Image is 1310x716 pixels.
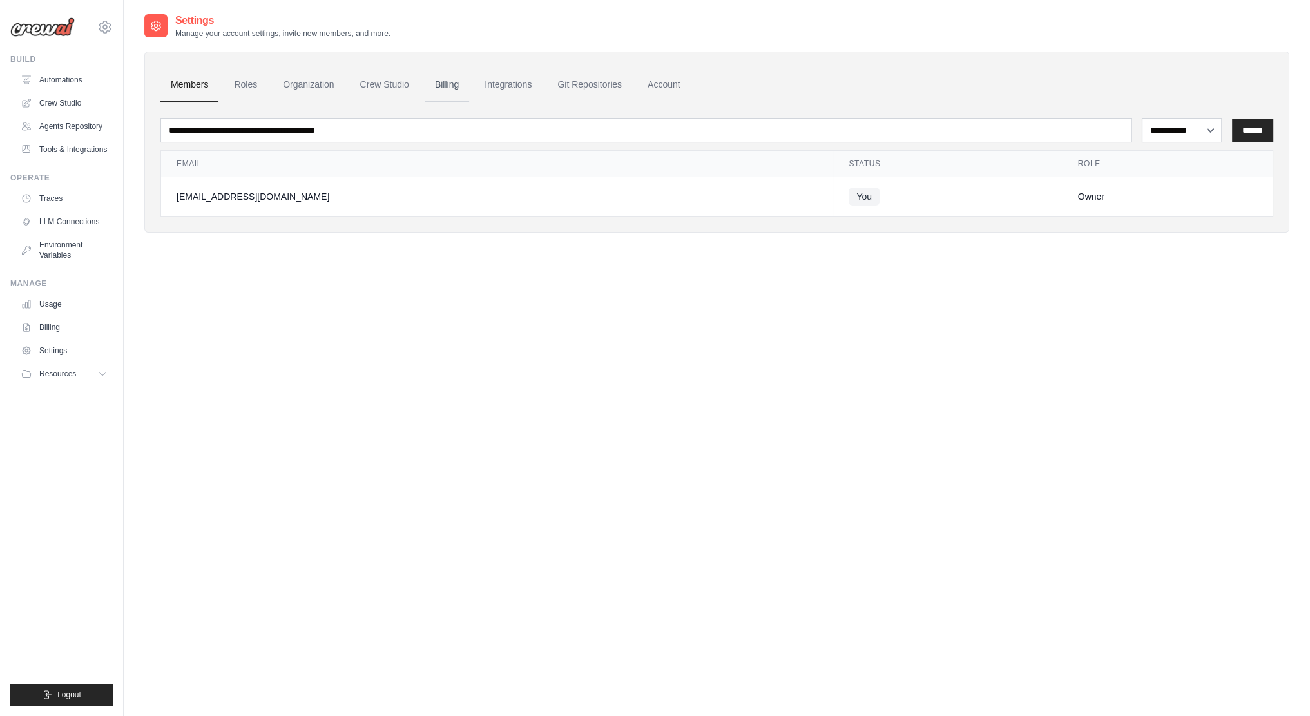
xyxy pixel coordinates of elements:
a: Settings [15,340,113,361]
a: Crew Studio [15,93,113,113]
button: Resources [15,363,113,384]
div: Operate [10,173,113,183]
th: Status [833,151,1062,177]
span: Logout [57,690,81,700]
a: LLM Connections [15,211,113,232]
a: Git Repositories [547,68,632,102]
a: Account [637,68,691,102]
a: Billing [15,317,113,338]
h2: Settings [175,13,390,28]
a: Integrations [474,68,542,102]
a: Agents Repository [15,116,113,137]
a: Members [160,68,218,102]
span: You [849,188,880,206]
a: Traces [15,188,113,209]
button: Logout [10,684,113,706]
div: Owner [1078,190,1257,203]
a: Environment Variables [15,235,113,266]
a: Crew Studio [350,68,419,102]
div: Manage [10,278,113,289]
p: Manage your account settings, invite new members, and more. [175,28,390,39]
span: Resources [39,369,76,379]
div: [EMAIL_ADDRESS][DOMAIN_NAME] [177,190,818,203]
a: Usage [15,294,113,314]
img: Logo [10,17,75,37]
a: Billing [425,68,469,102]
th: Email [161,151,833,177]
a: Automations [15,70,113,90]
a: Roles [224,68,267,102]
a: Tools & Integrations [15,139,113,160]
div: Build [10,54,113,64]
th: Role [1063,151,1273,177]
a: Organization [273,68,344,102]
